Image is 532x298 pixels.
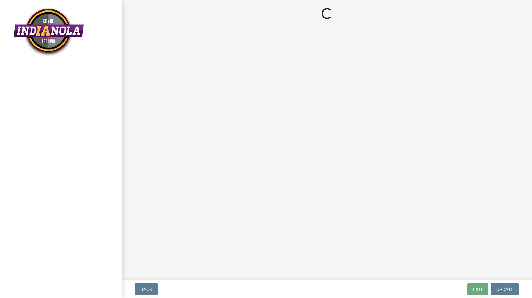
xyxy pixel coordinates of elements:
[496,286,513,292] span: Update
[135,283,158,295] button: Back
[140,286,152,292] span: Back
[491,283,519,295] button: Update
[14,7,84,57] img: City of Indianola, Iowa
[467,283,488,295] button: Exit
